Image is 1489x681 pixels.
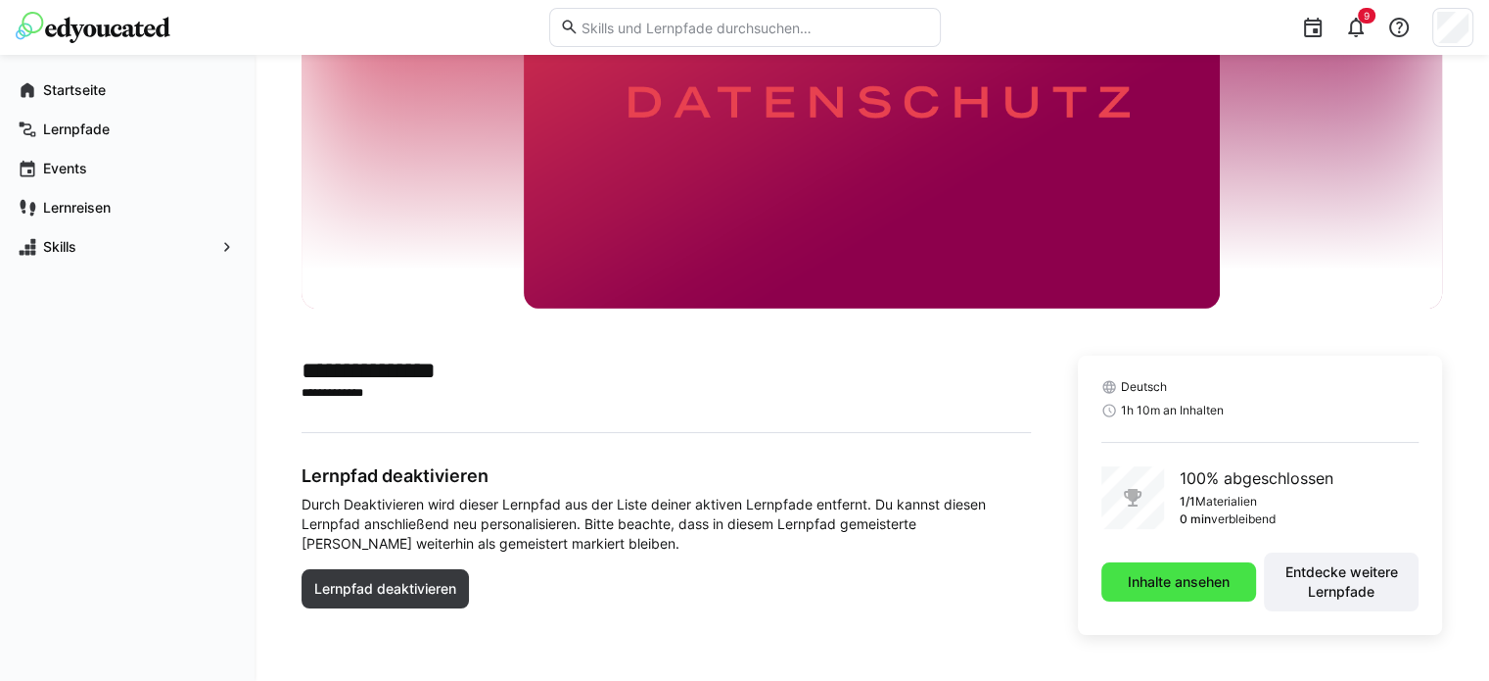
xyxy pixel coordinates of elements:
input: Skills und Lernpfade durchsuchen… [579,19,929,36]
p: 1/1 [1180,494,1195,510]
p: 100% abgeschlossen [1180,466,1333,490]
span: Inhalte ansehen [1125,572,1233,592]
button: Inhalte ansehen [1101,562,1256,602]
p: verbleibend [1211,511,1276,527]
h3: Lernpfad deaktivieren [302,464,1031,487]
p: Materialien [1195,494,1257,510]
span: Deutsch [1121,379,1167,395]
span: 9 [1364,10,1370,22]
span: Entdecke weitere Lernpfade [1274,562,1409,602]
span: Lernpfad deaktivieren [311,579,459,599]
button: Entdecke weitere Lernpfade [1264,553,1419,611]
p: 0 min [1180,511,1211,527]
button: Lernpfad deaktivieren [302,569,469,608]
span: Durch Deaktivieren wird dieser Lernpfad aus der Liste deiner aktiven Lernpfade entfernt. Du kanns... [302,495,1031,554]
span: 1h 10m an Inhalten [1121,403,1224,418]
